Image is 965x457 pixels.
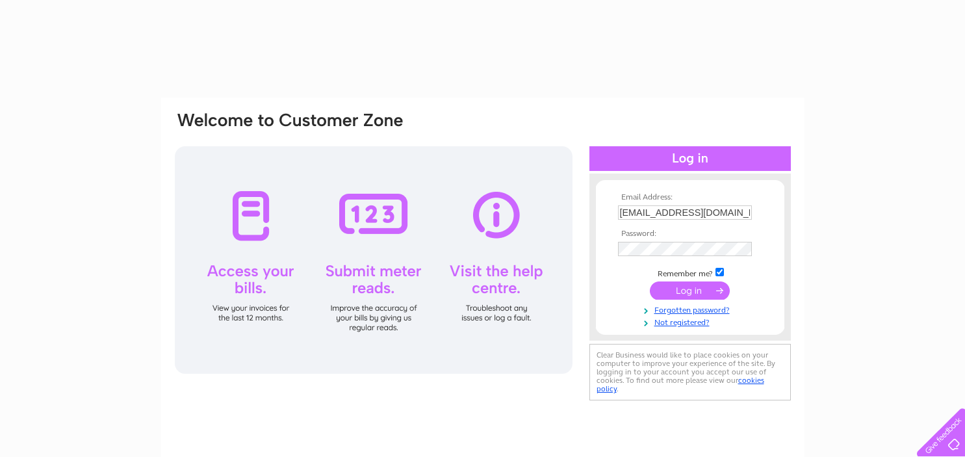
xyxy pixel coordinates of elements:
[615,266,766,279] td: Remember me?
[615,193,766,202] th: Email Address:
[618,315,766,328] a: Not registered?
[618,303,766,315] a: Forgotten password?
[615,229,766,239] th: Password:
[597,376,764,393] a: cookies policy
[650,281,730,300] input: Submit
[589,344,791,400] div: Clear Business would like to place cookies on your computer to improve your experience of the sit...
